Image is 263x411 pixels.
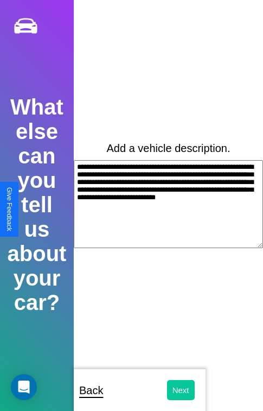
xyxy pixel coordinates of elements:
[8,95,67,315] h2: What else can you tell us about your car?
[167,380,195,400] button: Next
[79,381,103,400] p: Back
[5,187,13,231] div: Give Feedback
[107,142,230,155] label: Add a vehicle description.
[11,374,37,400] div: Open Intercom Messenger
